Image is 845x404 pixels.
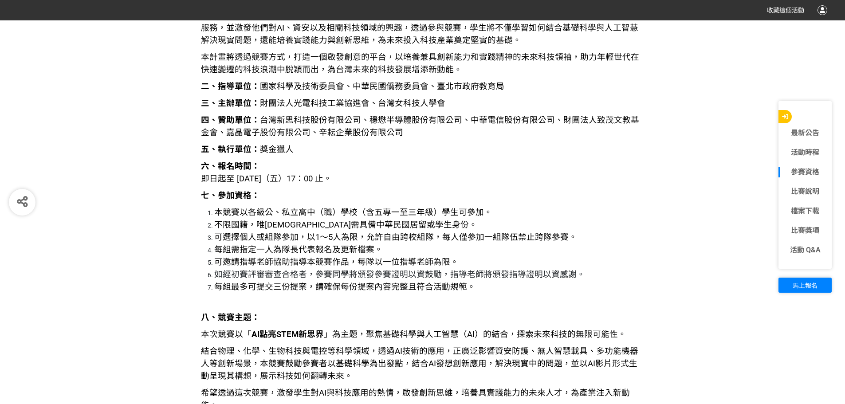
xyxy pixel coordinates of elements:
span: 有鑑於此，本計畫希望藉由針對高中職設計的競賽，讓更多學生深入了解AI與基礎科學的結合如何影響未來生活及產業服務，並激發他們對AI、資安以及相關科技領域的興趣，透過參與競賽，學生將不僅學習如何結合... [201,11,638,45]
span: 如經初賽評審審查合格者，參賽同學將頒發參賽證明以資鼓勵，指導老師將頒發指導證明以資感謝。 [214,270,585,279]
span: 國家科學及技術委員會、中華民國僑務委員會、臺北市政府教育局 [201,82,504,91]
span: 財團法人光電科技工業協進會、台灣女科技人學會 [201,98,445,108]
strong: 六、報名時間： [201,161,260,171]
span: 台灣新思科技股份有限公司、穩懋半導體股份有限公司、中華電信股份有限公司、財團法人致茂文教基金會、嘉晶電子股份有限公司、辛耘企業股份有限公司 [201,115,639,137]
strong: 二、指導單位： [201,82,260,91]
span: 本次競賽以「 」為主題，聚焦基礎科學與人工智慧（AI）的結合，探索未來科技的無限可能性。 [201,329,626,339]
span: 本計畫將透過競賽方式，打造一個啟發創意的平台，以培養兼具創新能力和實踐精神的未來科技領袖，助力年輕世代在快速變遷的科技浪潮中脫穎而出，為台灣未來的科技發展增添新動能。 [201,52,639,75]
span: 每組需指定一人為隊長代表報名及更新檔案。 [214,245,383,255]
a: 比賽說明 [778,186,832,197]
span: 結合物理、化學、生物科技與電控等科學領域，透過AI技術的應用，正廣泛影響資安防護、無人智慧載具、多功能機器人等創新場景，本競賽鼓勵參賽者以基礎科學為出發點，結合AI發想創新應用，解決現實中的問題... [201,346,638,381]
strong: AI點亮STEM新思界 [252,329,324,339]
strong: 五、執行單位： [201,145,260,154]
span: 收藏這個活動 [767,7,804,14]
a: 活動 Q&A [778,245,832,255]
strong: 八、競賽主題： [201,313,260,322]
span: 每組最多可提交三份提案，請確保每份提案內容完整且符合活動規範。 [214,282,476,292]
span: 可選擇個人或組隊參加，以1～5人為限，允許自由跨校組隊，每人僅參加一組隊伍禁止跨隊參賽。 [214,232,577,242]
button: 馬上報名 [778,278,832,293]
span: 本競賽以各級公、私立高中（職）學校（含五專一至三年級）學生可參加。 [214,208,492,217]
strong: 四、贊助單位： [201,115,260,125]
a: 檔案下載 [778,206,832,216]
span: 可邀請指導老師協助指導本競賽作品，每隊以一位指導老師為限。 [214,257,459,267]
span: 獎金獵人 [201,145,294,154]
a: 比賽獎項 [778,225,832,236]
a: 活動時程 [778,147,832,158]
span: 即日起至 [DATE]（五）17：00 止。 [201,174,332,184]
strong: 七、參加資格： [201,191,260,200]
strong: 三、主辦單位： [201,98,260,108]
a: 參賽資格 [778,167,832,177]
span: 不限國籍，唯[DEMOGRAPHIC_DATA]需具備中華民國居留或學生身份。 [214,220,477,230]
span: 馬上報名 [793,282,817,289]
a: 最新公告 [778,128,832,138]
